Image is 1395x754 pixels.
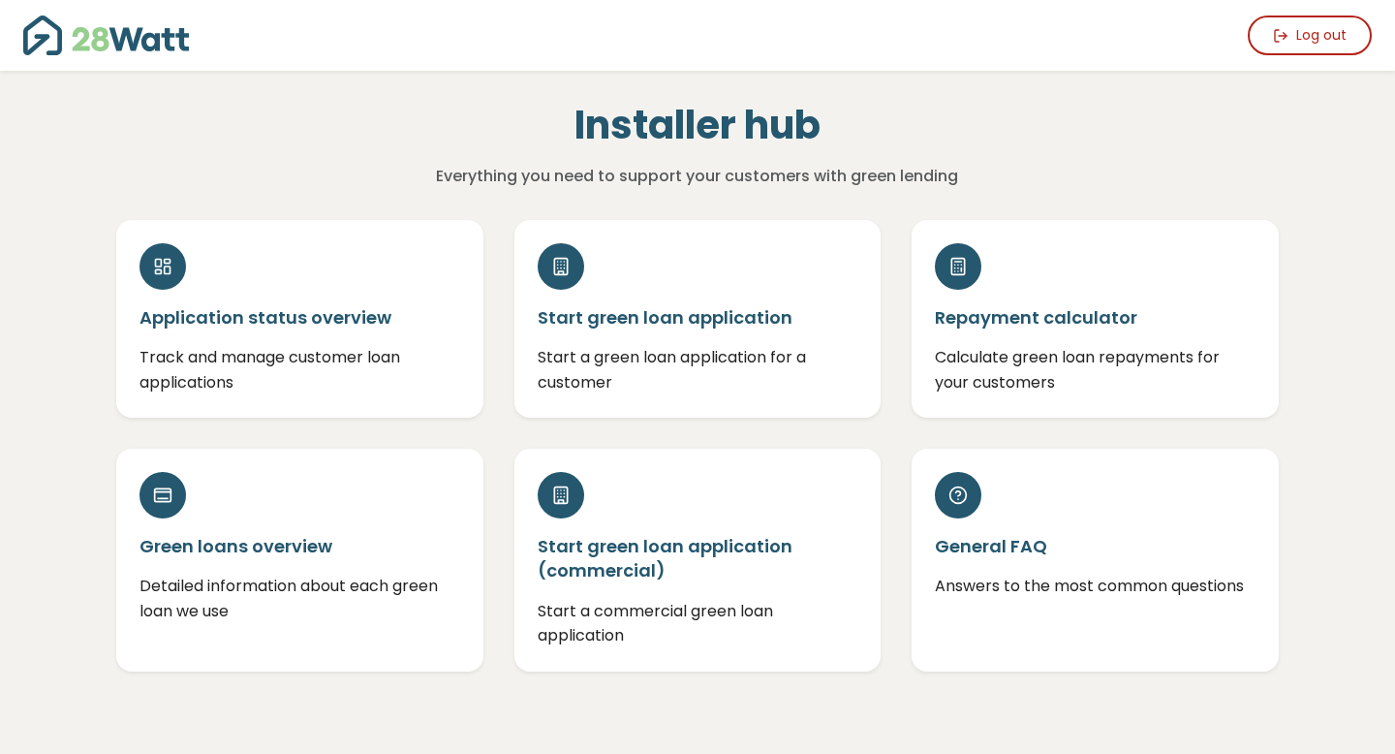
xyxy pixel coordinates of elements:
[139,305,460,330] h5: Application status overview
[538,534,858,582] h5: Start green loan application (commercial)
[139,534,460,558] h5: Green loans overview
[315,164,1079,189] p: Everything you need to support your customers with green lending
[1248,16,1372,55] button: Log out
[538,345,858,394] p: Start a green loan application for a customer
[315,102,1079,148] h1: Installer hub
[935,305,1255,330] h5: Repayment calculator
[538,305,858,330] h5: Start green loan application
[935,345,1255,394] p: Calculate green loan repayments for your customers
[935,574,1255,599] p: Answers to the most common questions
[139,574,460,623] p: Detailed information about each green loan we use
[139,345,460,394] p: Track and manage customer loan applications
[538,599,858,648] p: Start a commercial green loan application
[23,16,189,55] img: 28Watt
[935,534,1255,558] h5: General FAQ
